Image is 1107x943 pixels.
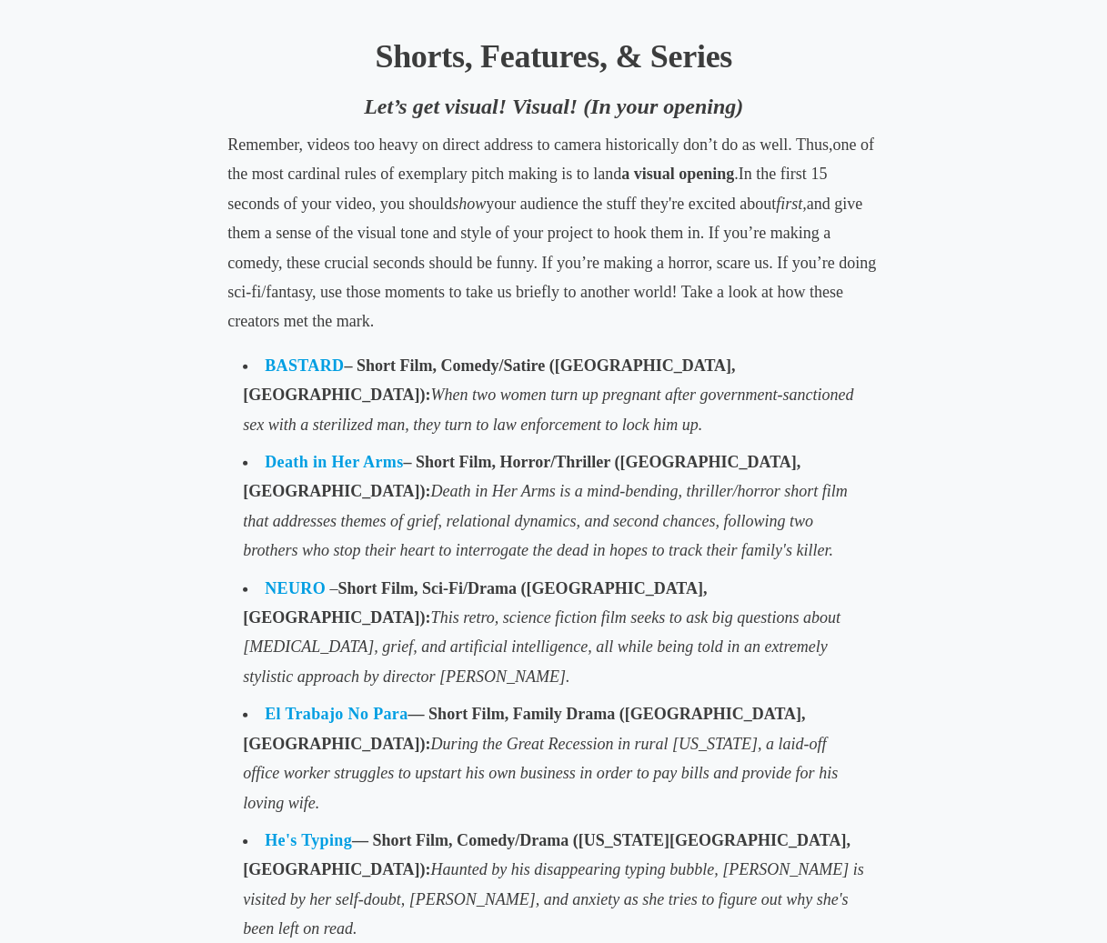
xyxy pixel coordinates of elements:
a: BASTARD [265,356,344,375]
span: first, [776,195,807,213]
a: NEURO [265,579,326,597]
a: El Trabajo No Para [265,705,408,723]
b: a visual opening [621,165,734,183]
span: This retro, science fiction film seeks to ask big questions about [MEDICAL_DATA], grief, and arti... [243,608,840,686]
span: Death in Her Arms is a mind-bending, thriller/horror short film that addresses themes of grief, r... [243,482,847,559]
strong: – Short Film, Comedy/Satire ([GEOGRAPHIC_DATA], [GEOGRAPHIC_DATA]): [243,356,735,404]
span: In the first 15 seconds of your video, you should [227,165,827,212]
strong: Short Film, Sci-Fi/Drama ([GEOGRAPHIC_DATA], [GEOGRAPHIC_DATA]): [243,579,707,627]
span: When two women turn up pregnant after government-sanctioned sex with a sterilized man, they turn ... [243,386,853,433]
span: your audience the stuff they're excited about [486,195,776,213]
span: – [243,579,707,627]
span: During the Great Recession in rural [US_STATE], a laid-off office worker struggles to upstart his... [243,735,838,812]
i: Let’s get visual! Visual! (In your opening) [364,95,743,118]
span: Haunted by his disappearing typing bubble, [PERSON_NAME] is visited by her self-doubt, [PERSON_NA... [243,860,863,938]
span: . [734,165,739,183]
strong: — Short Film, Family Drama ([GEOGRAPHIC_DATA], [GEOGRAPHIC_DATA]): [243,705,805,752]
span: show [452,195,486,213]
strong: – Short Film, Horror/Thriller ([GEOGRAPHIC_DATA], [GEOGRAPHIC_DATA]): [243,453,800,500]
a: He's Typing [265,831,352,849]
span: one of the most cardinal rules of exemplary pitch making is to land [227,135,873,183]
strong: — Short Film, Comedy/Drama ([US_STATE][GEOGRAPHIC_DATA], [GEOGRAPHIC_DATA]): [243,831,850,878]
b: Shorts, Features, & Series [375,38,731,75]
a: Death in Her Arms [265,453,403,471]
span: Remember, videos too heavy on direct address to camera historically don’t do as well. Thus, [227,135,832,154]
span: and give them a sense of the visual tone and style of your project to hook them in. If you’re mak... [227,195,876,331]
